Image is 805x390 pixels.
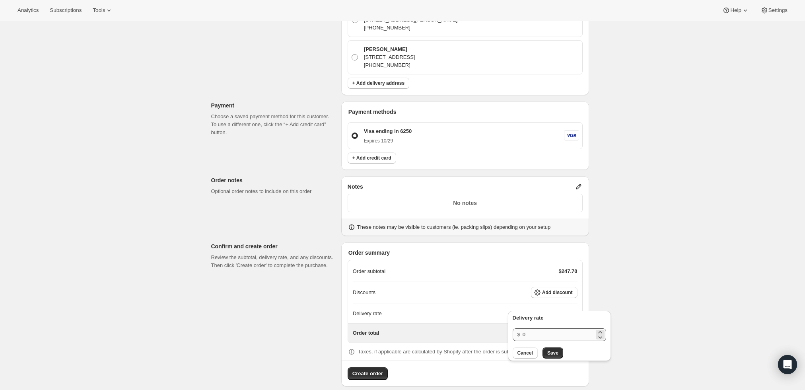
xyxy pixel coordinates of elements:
span: Help [730,7,741,14]
p: [PERSON_NAME] [364,45,415,53]
span: Subscriptions [50,7,82,14]
p: Order summary [348,249,583,257]
button: Cancel [513,347,538,359]
span: $ [517,331,520,337]
p: Expires 10/29 [364,138,412,144]
button: Add discount [531,287,577,298]
span: + Add credit card [352,155,391,161]
button: Tools [88,5,118,16]
p: Delivery rate [353,310,382,318]
div: Open Intercom Messenger [778,355,797,374]
p: $247.70 [559,267,577,275]
button: Save [542,347,563,359]
button: + Add credit card [348,152,396,164]
button: Help [717,5,754,16]
p: Visa ending in 6250 [364,127,412,135]
button: + Add delivery address [348,78,409,89]
p: No notes [353,199,577,207]
span: Settings [768,7,787,14]
span: Add discount [542,289,573,296]
p: Order subtotal [353,267,385,275]
p: Discounts [353,289,375,296]
button: Settings [756,5,792,16]
p: [PHONE_NUMBER] [364,24,458,32]
span: Tools [93,7,105,14]
span: Analytics [17,7,39,14]
button: Create order [348,367,388,380]
p: Confirm and create order [211,242,335,250]
p: Optional order notes to include on this order [211,187,335,195]
span: Create order [352,370,383,378]
button: Analytics [13,5,43,16]
p: [STREET_ADDRESS] [364,53,415,61]
span: + Add delivery address [352,80,404,86]
p: Payment methods [348,108,583,116]
p: Review the subtotal, delivery rate, and any discounts. Then click 'Create order' to complete the ... [211,253,335,269]
p: Payment [211,101,335,109]
span: Save [547,350,558,356]
span: Cancel [517,350,533,356]
p: Order total [353,329,379,337]
p: Taxes, if applicable are calculated by Shopify after the order is submitted [358,348,524,356]
p: [PHONE_NUMBER] [364,61,415,69]
button: Subscriptions [45,5,86,16]
p: Delivery rate [513,314,606,322]
span: Notes [348,183,363,191]
p: Choose a saved payment method for this customer. To use a different one, click the “+ Add credit ... [211,113,335,136]
p: Order notes [211,176,335,184]
p: These notes may be visible to customers (ie. packing slips) depending on your setup [357,223,550,231]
